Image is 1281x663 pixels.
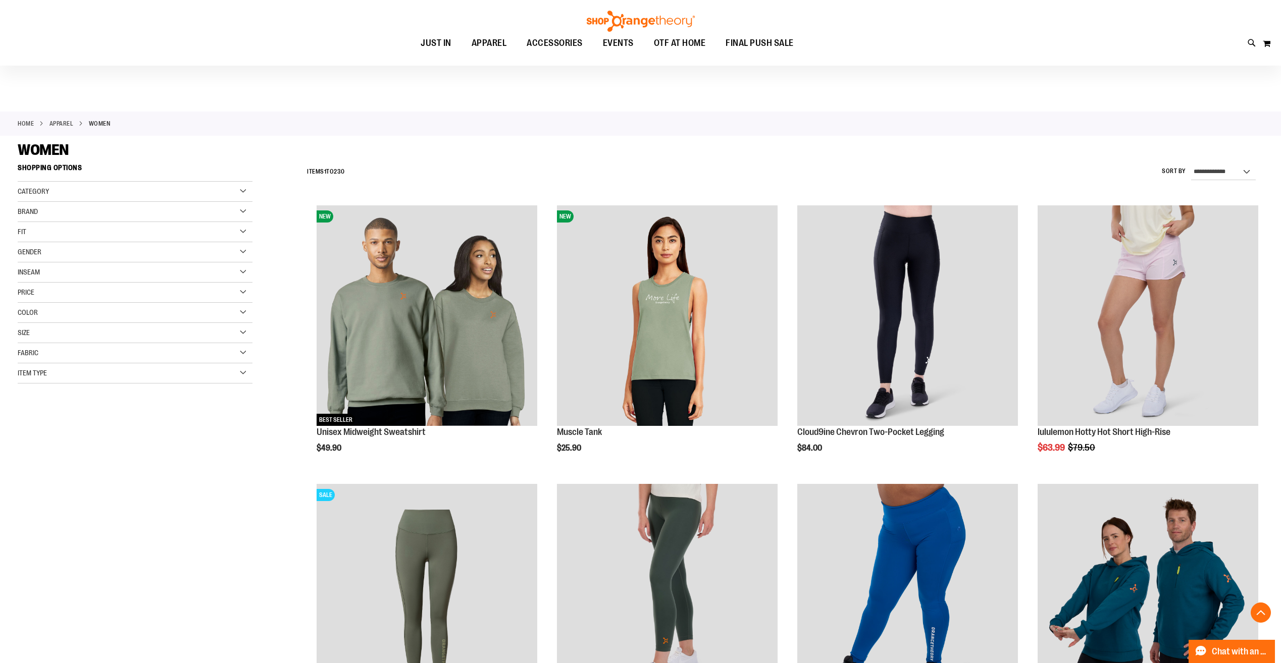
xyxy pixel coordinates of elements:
[312,200,542,478] div: product
[462,32,517,54] a: APPAREL
[797,427,944,437] a: Cloud9ine Chevron Two-Pocket Legging
[317,205,537,426] img: Unisex Midweight Sweatshirt
[1068,443,1097,453] span: $79.50
[18,159,252,182] strong: Shopping Options
[18,369,47,377] span: Item Type
[18,228,26,236] span: Fit
[593,32,644,55] a: EVENTS
[797,205,1018,427] a: Cloud9ine Chevron Two-Pocket Legging
[317,489,335,501] span: SALE
[517,32,593,55] a: ACCESSORIES
[411,32,462,55] a: JUST IN
[585,11,696,32] img: Shop Orangetheory
[307,164,345,180] h2: Items to
[317,414,355,426] span: BEST SELLER
[18,119,34,128] a: Home
[89,119,111,128] strong: WOMEN
[18,141,69,158] span: WOMEN
[334,168,345,175] span: 230
[317,205,537,427] a: Unisex Midweight SweatshirtNEWBEST SELLER
[1038,427,1170,437] a: lululemon Hotty Hot Short High-Rise
[797,205,1018,426] img: Cloud9ine Chevron Two-Pocket Legging
[18,349,38,357] span: Fabric
[18,268,40,276] span: Inseam
[18,308,38,316] span: Color
[552,200,783,478] div: product
[557,444,583,453] span: $25.90
[557,205,778,426] img: Muscle Tank
[1162,167,1186,176] label: Sort By
[1038,205,1258,427] a: lululemon Hotty Hot Short High-Rise
[1038,443,1066,453] span: $63.99
[317,210,333,223] span: NEW
[18,187,49,195] span: Category
[715,32,804,55] a: FINAL PUSH SALE
[527,32,583,54] span: ACCESSORIES
[797,444,824,453] span: $84.00
[557,210,574,223] span: NEW
[557,427,602,437] a: Muscle Tank
[603,32,634,54] span: EVENTS
[18,248,41,256] span: Gender
[324,168,327,175] span: 1
[1033,200,1263,478] div: product
[18,207,38,215] span: Brand
[654,32,706,54] span: OTF AT HOME
[317,427,426,437] a: Unisex Midweight Sweatshirt
[421,32,451,54] span: JUST IN
[49,119,74,128] a: APPAREL
[557,205,778,427] a: Muscle TankNEW
[1038,205,1258,426] img: lululemon Hotty Hot Short High-Rise
[472,32,507,54] span: APPAREL
[726,32,794,54] span: FINAL PUSH SALE
[1251,602,1271,623] button: Back To Top
[1189,640,1275,663] button: Chat with an Expert
[317,444,343,453] span: $49.90
[18,288,34,296] span: Price
[792,200,1023,478] div: product
[18,328,30,337] span: Size
[644,32,716,55] a: OTF AT HOME
[1212,647,1269,656] span: Chat with an Expert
